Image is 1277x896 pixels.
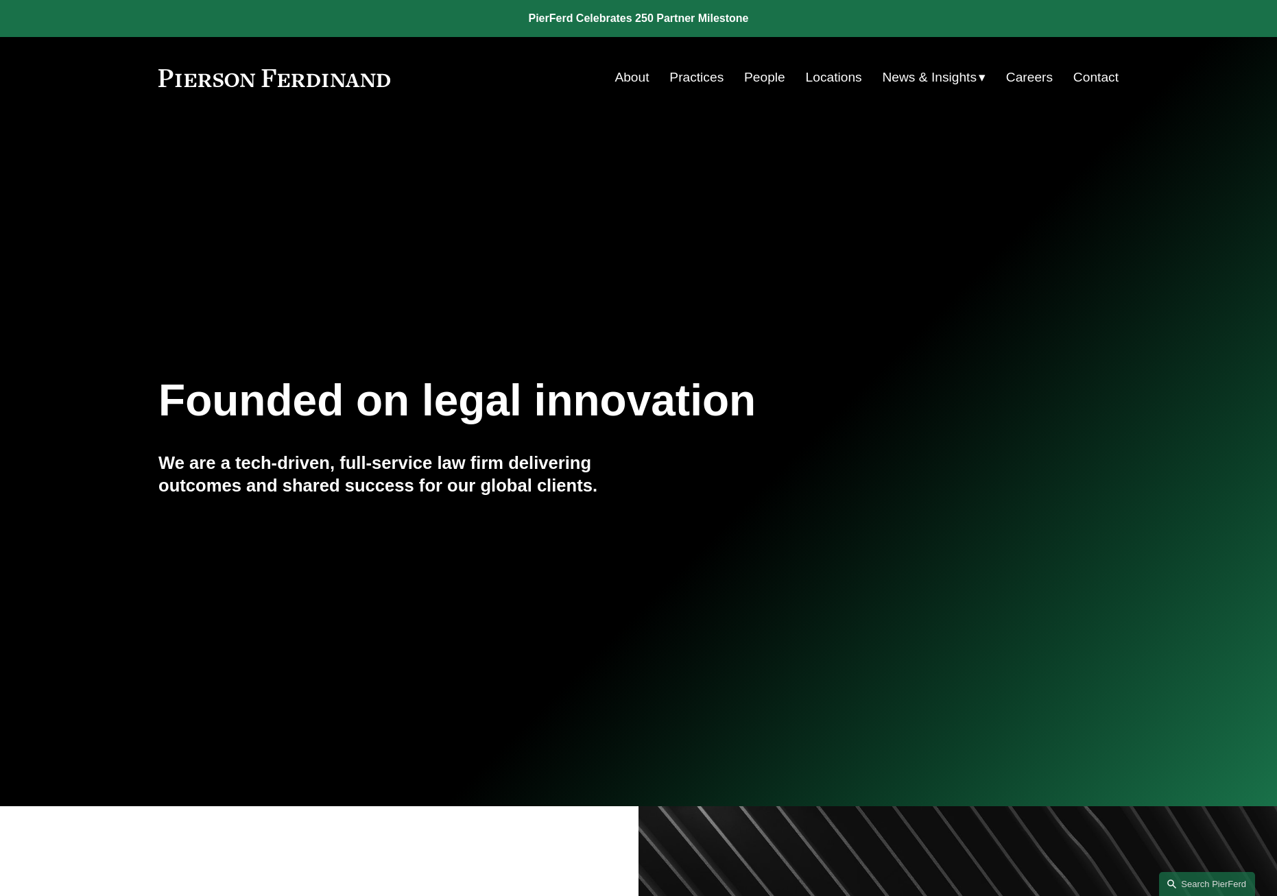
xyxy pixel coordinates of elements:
a: People [744,64,785,90]
a: Search this site [1159,872,1255,896]
a: Contact [1073,64,1119,90]
a: Careers [1006,64,1053,90]
h1: Founded on legal innovation [158,376,959,426]
a: About [614,64,649,90]
a: Locations [806,64,862,90]
h4: We are a tech-driven, full-service law firm delivering outcomes and shared success for our global... [158,452,638,496]
a: folder dropdown [882,64,986,90]
span: News & Insights [882,66,977,90]
a: Practices [669,64,724,90]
